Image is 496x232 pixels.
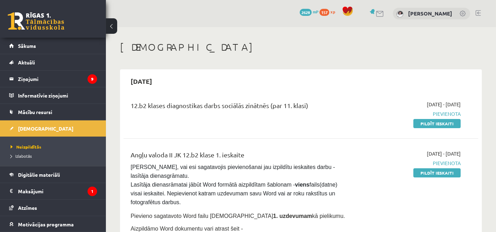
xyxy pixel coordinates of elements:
[18,125,73,132] span: [DEMOGRAPHIC_DATA]
[18,59,35,65] span: Aktuāli
[427,101,461,108] span: [DATE] - [DATE]
[9,38,97,54] a: Sākums
[295,182,310,188] strong: viens
[9,87,97,104] a: Informatīvie ziņojumi
[9,71,97,87] a: Ziņojumi9
[358,110,461,118] span: Pievienota
[18,221,74,227] span: Motivācijas programma
[300,9,312,16] span: 2628
[11,144,41,150] span: Neizpildītās
[300,9,318,14] a: 2628 mP
[11,153,99,159] a: Izlabotās
[131,101,347,114] div: 12.b2 klases diagnostikas darbs sociālās zinātnēs (par 11. klasi)
[396,11,404,18] img: Gunita Krieviņa
[9,183,97,199] a: Maksājumi1
[9,120,97,137] a: [DEMOGRAPHIC_DATA]
[88,74,97,84] i: 9
[131,226,243,232] span: Aizpildāmo Word dokumentu vari atrast šeit -
[131,213,345,219] span: Pievieno sagatavoto Word failu [DEMOGRAPHIC_DATA] kā pielikumu.
[11,144,99,150] a: Neizpildītās
[413,119,461,128] a: Pildīt ieskaiti
[319,9,329,16] span: 157
[131,164,339,205] span: [PERSON_NAME], vai esi sagatavojis pievienošanai jau izpildītu ieskaites darbu - lasītāja dienasg...
[18,183,97,199] legend: Maksājumi
[413,168,461,177] a: Pildīt ieskaiti
[313,9,318,14] span: mP
[319,9,339,14] a: 157 xp
[9,104,97,120] a: Mācību resursi
[427,150,461,157] span: [DATE] - [DATE]
[18,87,97,104] legend: Informatīvie ziņojumi
[11,153,32,159] span: Izlabotās
[330,9,335,14] span: xp
[8,12,64,30] a: Rīgas 1. Tālmācības vidusskola
[131,150,347,163] div: Angļu valoda II JK 12.b2 klase 1. ieskaite
[358,159,461,167] span: Pievienota
[9,54,97,70] a: Aktuāli
[9,200,97,216] a: Atzīmes
[18,171,60,178] span: Digitālie materiāli
[408,10,452,17] a: [PERSON_NAME]
[18,71,97,87] legend: Ziņojumi
[18,205,37,211] span: Atzīmes
[273,213,312,219] strong: 1. uzdevumam
[9,167,97,183] a: Digitālie materiāli
[18,43,36,49] span: Sākums
[120,41,482,53] h1: [DEMOGRAPHIC_DATA]
[18,109,52,115] span: Mācību resursi
[124,73,159,89] h2: [DATE]
[88,187,97,196] i: 1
